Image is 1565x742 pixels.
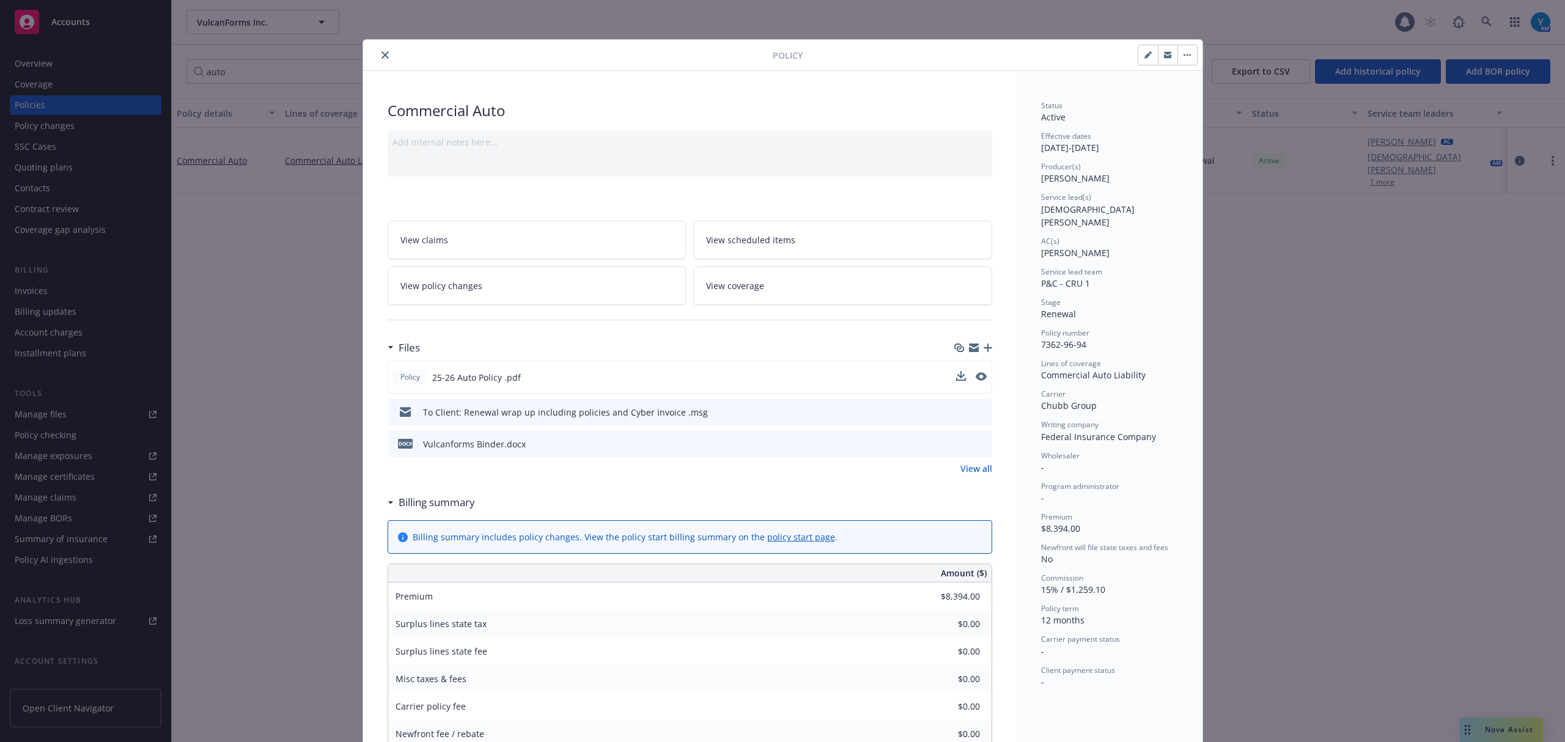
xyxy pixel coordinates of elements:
[956,371,966,381] button: download file
[1041,492,1044,504] span: -
[1041,297,1061,307] span: Stage
[1041,266,1102,277] span: Service lead team
[976,371,987,384] button: preview file
[398,372,422,383] span: Policy
[1041,553,1053,565] span: No
[1041,573,1083,583] span: Commission
[1041,369,1178,381] div: Commercial Auto Liability
[1041,192,1091,202] span: Service lead(s)
[908,697,987,716] input: 0.00
[423,406,708,419] div: To Client: Renewal wrap up including policies and Cyber invoice .msg
[398,439,413,448] span: docx
[957,438,967,450] button: download file
[976,406,987,419] button: preview file
[706,279,764,292] span: View coverage
[1041,450,1080,461] span: Wholesaler
[1041,481,1119,491] span: Program administrator
[908,670,987,688] input: 0.00
[1041,614,1084,626] span: 12 months
[1041,665,1115,675] span: Client payment status
[1041,512,1072,522] span: Premium
[1041,634,1120,644] span: Carrier payment status
[1041,358,1101,369] span: Lines of coverage
[693,221,992,259] a: View scheduled items
[908,642,987,661] input: 0.00
[388,494,475,510] div: Billing summary
[957,406,967,419] button: download file
[976,372,987,381] button: preview file
[432,371,521,384] span: 25-26 Auto Policy .pdf
[1041,419,1099,430] span: Writing company
[378,48,392,62] button: close
[956,371,966,384] button: download file
[706,233,795,246] span: View scheduled items
[1041,204,1135,228] span: [DEMOGRAPHIC_DATA][PERSON_NAME]
[976,438,987,450] button: preview file
[1041,236,1059,246] span: AC(s)
[1041,247,1110,259] span: [PERSON_NAME]
[693,266,992,305] a: View coverage
[1041,389,1066,399] span: Carrier
[423,438,526,450] div: Vulcanforms Binder.docx
[396,618,487,630] span: Surplus lines state tax
[400,279,482,292] span: View policy changes
[399,340,420,356] h3: Files
[908,587,987,606] input: 0.00
[767,531,835,543] a: policy start page
[1041,100,1062,111] span: Status
[392,136,987,149] div: Add internal notes here...
[1041,172,1110,184] span: [PERSON_NAME]
[773,49,803,62] span: Policy
[1041,431,1156,443] span: Federal Insurance Company
[1041,131,1178,154] div: [DATE] - [DATE]
[1041,328,1089,338] span: Policy number
[400,233,448,246] span: View claims
[1041,161,1081,172] span: Producer(s)
[399,494,475,510] h3: Billing summary
[908,615,987,633] input: 0.00
[396,590,433,602] span: Premium
[388,266,687,305] a: View policy changes
[1041,603,1079,614] span: Policy term
[396,728,484,740] span: Newfront fee / rebate
[1041,645,1044,657] span: -
[388,100,992,121] div: Commercial Auto
[413,531,838,543] div: Billing summary includes policy changes. View the policy start billing summary on the .
[1041,461,1044,473] span: -
[396,645,487,657] span: Surplus lines state fee
[960,462,992,475] a: View all
[388,340,420,356] div: Files
[941,567,987,579] span: Amount ($)
[1041,584,1105,595] span: 15% / $1,259.10
[1041,339,1086,350] span: 7362-96-94
[396,700,466,712] span: Carrier policy fee
[1041,542,1168,553] span: Newfront will file state taxes and fees
[396,673,466,685] span: Misc taxes & fees
[388,221,687,259] a: View claims
[1041,400,1097,411] span: Chubb Group
[1041,523,1080,534] span: $8,394.00
[1041,277,1090,289] span: P&C - CRU 1
[1041,111,1066,123] span: Active
[1041,131,1091,141] span: Effective dates
[1041,308,1076,320] span: Renewal
[1041,676,1044,688] span: -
